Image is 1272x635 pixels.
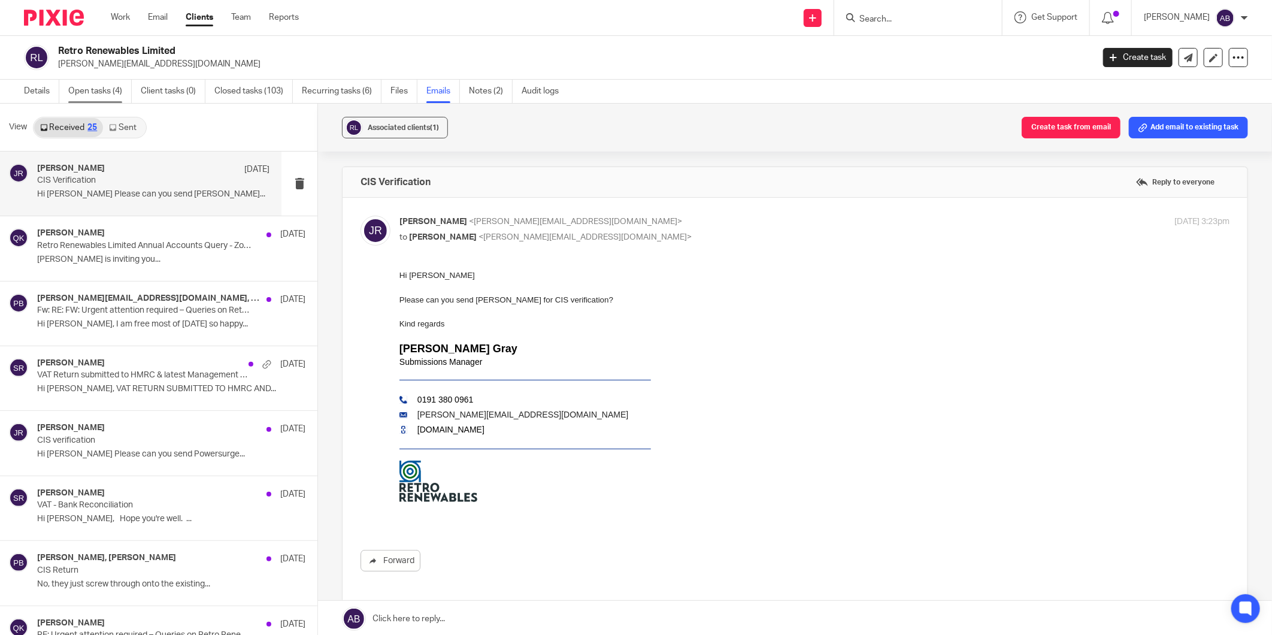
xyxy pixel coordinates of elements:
img: svg%3E [9,358,28,377]
input: Search [858,14,966,25]
p: Hi [PERSON_NAME] Please can you send [PERSON_NAME]... [37,189,269,199]
a: Forward [361,550,420,571]
a: Received25 [34,118,103,137]
p: VAT Return submitted to HMRC & latest Management Accounts. [37,370,252,380]
h4: [PERSON_NAME] [37,228,105,238]
span: View [9,121,27,134]
a: Sent [103,118,145,137]
p: [PERSON_NAME][EMAIL_ADDRESS][DOMAIN_NAME] [58,58,1085,70]
p: CIS Verification [37,176,223,186]
p: [DATE] 3:23pm [1174,216,1229,228]
img: svg%3E [9,294,28,313]
a: Details [24,80,59,103]
h4: [PERSON_NAME] [37,358,105,368]
a: Clients [186,11,213,23]
p: Hi [PERSON_NAME], I am free most of [DATE] so happy... [37,319,305,329]
p: No, they just screw through onto the existing... [37,579,305,589]
div: 25 [87,123,97,132]
span: to [399,233,407,241]
p: VAT - Bank Reconciliation [37,500,252,510]
img: svg%3E [345,119,363,137]
h4: [PERSON_NAME] [37,488,105,498]
a: Files [390,80,417,103]
span: Gray [93,73,118,85]
img: svg%3E [1216,8,1235,28]
a: Create task [1103,48,1173,67]
p: Hi [PERSON_NAME], Hope you're well. ... [37,514,305,524]
a: Work [111,11,130,23]
h4: [PERSON_NAME] [37,618,105,628]
p: CIS verification [37,436,252,446]
span: Associated clients [368,124,439,131]
img: svg%3E [9,553,28,572]
p: [DATE] [244,164,269,176]
span: Get Support [1031,13,1077,22]
a: Emails [426,80,460,103]
h4: [PERSON_NAME] [37,164,105,174]
img: svg%3E [9,164,28,183]
p: Hi [PERSON_NAME], VAT RETURN SUBMITTED TO HMRC AND... [37,384,305,394]
p: [DATE] [280,488,305,500]
span: [PERSON_NAME] [399,217,467,226]
a: Closed tasks (103) [214,80,293,103]
p: [PERSON_NAME] is inviting you... [37,255,305,265]
p: [DATE] [280,358,305,370]
p: [DATE] [280,423,305,435]
h4: [PERSON_NAME] [37,423,105,433]
a: [DOMAIN_NAME] [18,155,85,165]
p: Fw: RE: FW: Urgent attention required – Queries on Retro Renewables Limited Annual Accounts For T... [37,306,252,316]
span: 0191 380 0961 [18,125,74,135]
span: [PERSON_NAME] [409,233,477,241]
p: [DATE] [280,553,305,565]
h4: CIS Verification [361,176,431,188]
button: Create task from email [1022,117,1120,138]
p: [PERSON_NAME] [1144,11,1210,23]
label: Reply to everyone [1133,173,1218,191]
img: svg%3E [9,423,28,442]
a: Reports [269,11,299,23]
p: [DATE] [280,618,305,630]
a: Audit logs [522,80,568,103]
img: svg%3E [361,216,390,246]
span: <[PERSON_NAME][EMAIL_ADDRESS][DOMAIN_NAME]> [469,217,682,226]
h2: Retro Renewables Limited [58,45,880,58]
img: svg%3E [24,45,49,70]
span: (1) [430,124,439,131]
button: Add email to existing task [1129,117,1248,138]
button: Associated clients(1) [342,117,448,138]
a: Open tasks (4) [68,80,132,103]
img: svg%3E [9,488,28,507]
p: Retro Renewables Limited Annual Accounts Query - Zoom Meeting [37,241,252,251]
p: [DATE] [280,228,305,240]
a: Notes (2) [469,80,513,103]
p: [DATE] [280,294,305,306]
img: svg%3E [9,228,28,247]
a: [PERSON_NAME][EMAIL_ADDRESS][DOMAIN_NAME] [18,140,229,150]
h4: [PERSON_NAME][EMAIL_ADDRESS][DOMAIN_NAME], [PERSON_NAME], [PERSON_NAME], [PERSON_NAME] [37,294,261,304]
span: <[PERSON_NAME][EMAIL_ADDRESS][DOMAIN_NAME]> [478,233,692,241]
a: Team [231,11,251,23]
img: Pixie [24,10,84,26]
h4: [PERSON_NAME], [PERSON_NAME] [37,553,176,563]
p: Hi [PERSON_NAME] Please can you send Powersurge... [37,449,305,459]
a: Email [148,11,168,23]
a: Recurring tasks (6) [302,80,381,103]
a: Client tasks (0) [141,80,205,103]
p: CIS Return [37,566,252,576]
